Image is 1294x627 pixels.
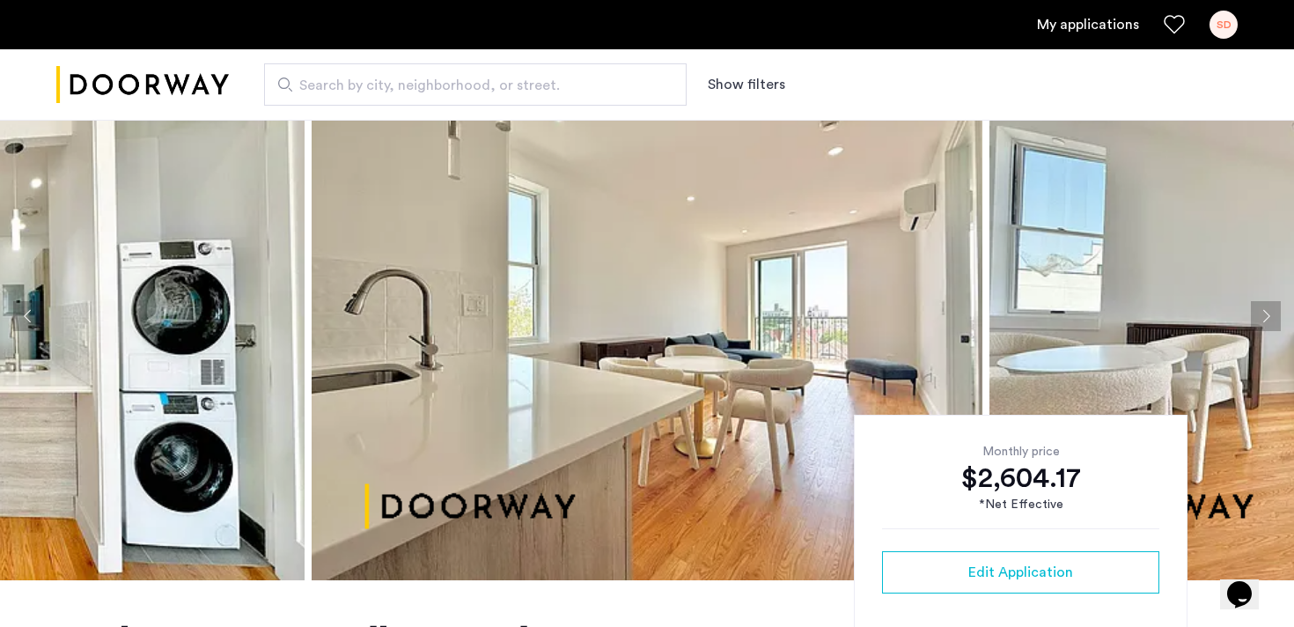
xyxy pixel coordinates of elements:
[882,496,1159,514] div: *Net Effective
[312,52,982,580] img: apartment
[264,63,687,106] input: Apartment Search
[1209,11,1238,39] div: SD
[56,52,229,118] img: logo
[1251,301,1281,331] button: Next apartment
[968,562,1073,583] span: Edit Application
[1164,14,1185,35] a: Favorites
[882,551,1159,594] button: button
[1220,557,1276,609] iframe: chat widget
[56,52,229,118] a: Cazamio logo
[882,443,1159,461] div: Monthly price
[708,74,785,95] button: Show or hide filters
[882,461,1159,496] div: $2,604.17
[299,75,637,96] span: Search by city, neighborhood, or street.
[1037,14,1139,35] a: My application
[13,301,43,331] button: Previous apartment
